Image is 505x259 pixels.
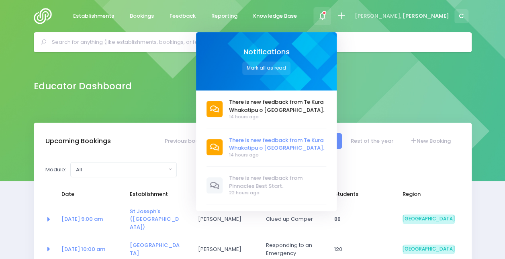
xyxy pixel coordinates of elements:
[454,9,468,23] span: C
[403,190,455,198] span: Region
[34,81,132,92] h2: Educator Dashboard
[242,62,290,75] button: Mark all as read
[206,174,326,196] a: There is new feedback from Pinnacles Best Start. 22 hours ago
[229,98,326,114] span: There is new feedback from Te Kura Whakatipu o [GEOGRAPHIC_DATA].
[206,98,326,120] a: There is new feedback from Te Kura Whakatipu o [GEOGRAPHIC_DATA]. 14 hours ago
[73,12,114,20] span: Establishments
[130,12,154,20] span: Bookings
[130,241,180,257] a: [GEOGRAPHIC_DATA]
[211,12,237,20] span: Reporting
[56,202,125,236] td: <a href="https://app.stjis.org.nz/bookings/523266" class="font-weight-bold">06 Oct at 9:00 am</a>
[229,136,326,152] span: There is new feedback from Te Kura Whakatipu o [GEOGRAPHIC_DATA].
[198,215,250,223] span: [PERSON_NAME]
[229,152,326,158] span: 14 hours ago
[52,36,460,48] input: Search for anything (like establishments, bookings, or feedback)
[61,190,114,198] span: Date
[205,8,244,24] a: Reporting
[61,215,103,223] a: [DATE] 9:00 am
[403,245,455,254] span: [GEOGRAPHIC_DATA]
[266,215,318,223] span: Clued up Camper
[45,166,66,174] label: Module:
[67,8,121,24] a: Establishments
[266,241,318,257] span: Responding to an Emergency
[130,208,179,231] a: St Joseph's ([GEOGRAPHIC_DATA])
[334,190,386,198] span: Students
[343,133,401,149] a: Rest of the year
[163,8,202,24] a: Feedback
[192,202,261,236] td: Alice Dunstan
[61,245,105,253] a: [DATE] 10:00 am
[329,202,397,236] td: 88
[229,190,326,196] span: 22 hours ago
[403,214,455,224] span: [GEOGRAPHIC_DATA]
[157,133,244,149] a: Previous bookings this year
[403,12,449,20] span: [PERSON_NAME]
[229,174,326,190] span: There is new feedback from Pinnacles Best Start.
[261,202,329,236] td: Clued up Camper
[123,8,161,24] a: Bookings
[130,190,182,198] span: Establishment
[247,8,304,24] a: Knowledge Base
[198,245,250,253] span: [PERSON_NAME]
[125,202,193,236] td: <a href="https://app.stjis.org.nz/establishments/201630" class="font-weight-bold">St Joseph's (Qu...
[334,245,386,253] span: 120
[76,166,166,174] div: All
[355,12,401,20] span: [PERSON_NAME],
[397,202,460,236] td: South Island
[334,215,386,223] span: 88
[34,8,57,24] img: Logo
[70,162,177,177] button: All
[253,12,297,20] span: Knowledge Base
[170,12,196,20] span: Feedback
[206,136,326,158] a: There is new feedback from Te Kura Whakatipu o [GEOGRAPHIC_DATA]. 14 hours ago
[243,48,289,56] span: Notifications
[229,114,326,120] span: 14 hours ago
[45,137,111,145] h3: Upcoming Bookings
[402,133,458,149] a: New Booking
